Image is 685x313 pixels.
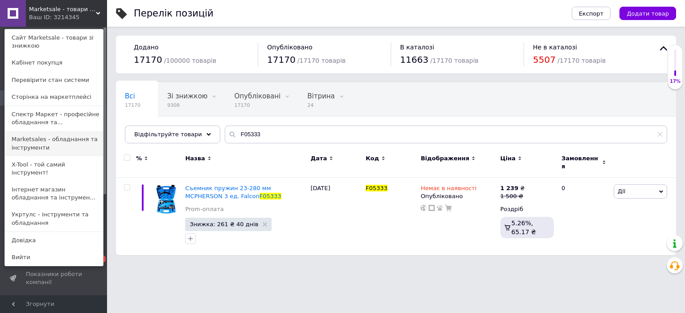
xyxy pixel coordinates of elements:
[125,92,135,100] span: Всі
[307,102,334,109] span: 24
[561,154,600,171] span: Замовлення
[297,57,346,64] span: / 17170 товарів
[136,154,142,163] span: %
[234,92,281,100] span: Опубліковані
[500,184,525,192] div: ₴
[134,54,162,65] span: 17170
[500,192,525,200] div: 1 500 ₴
[5,131,103,156] a: Marketsales - обладнання та інструменти
[627,10,669,17] span: Додати товар
[5,156,103,181] a: X-Tool - той самий інструмент!
[500,185,519,191] b: 1 239
[500,154,516,163] span: Ціна
[557,57,606,64] span: / 17170 товарів
[5,181,103,206] a: Інтернет магазин обладнання та інструмен...
[29,5,96,13] span: Marketsale - товари зі знижкою
[5,249,103,266] a: Вийти
[267,44,313,51] span: Опубліковано
[125,102,140,109] span: 17170
[26,293,83,309] span: Панель управління
[619,7,676,20] button: Додати товар
[5,206,103,231] a: Укртулс - інструменти та обладнання
[185,185,281,199] a: Съемник пружин 23-280 мм MCPHERSON 3 ед. FalconF05333
[5,72,103,89] a: Перевірити стан системи
[500,205,554,213] div: Роздріб
[167,92,207,100] span: Зі знижкою
[5,106,103,131] a: Спектр Маркет - професійне обладнання та...
[5,89,103,106] a: Сторінка на маркетплейсі
[185,154,205,163] span: Назва
[307,92,334,100] span: Вітрина
[430,57,479,64] span: / 17170 товарів
[260,193,281,199] span: F05333
[185,205,223,213] a: Prom-оплата
[421,185,476,194] span: Немає в наявності
[366,185,388,191] span: F05333
[366,154,379,163] span: Код
[5,232,103,249] a: Довідка
[572,7,611,20] button: Експорт
[234,102,281,109] span: 17170
[400,44,434,51] span: В каталозі
[134,9,214,18] div: Перелік позицій
[618,188,625,195] span: Дії
[579,10,604,17] span: Експорт
[29,13,66,21] div: Ваш ID: 3214345
[152,184,181,213] img: Съемник пружин 23-280 мм MCPHERSON 3 ед. Falcon F05333
[533,54,556,65] span: 5507
[533,44,577,51] span: Не в каталозі
[5,29,103,54] a: Сайт Marketsale - товари зі знижкою
[225,126,667,143] input: Пошук по назві позиції, артикулу і пошуковим запитам
[267,54,296,65] span: 17170
[309,178,363,255] div: [DATE]
[421,154,469,163] span: Відображення
[512,220,536,236] span: 5.26%, 65.17 ₴
[26,270,83,286] span: Показники роботи компанії
[556,178,611,255] div: 0
[190,221,258,227] span: Знижка: 261 ₴ 40 днів
[167,102,207,109] span: 9308
[400,54,429,65] span: 11663
[125,126,161,134] span: Приховані
[668,78,682,85] div: 17%
[164,57,216,64] span: / 100000 товарів
[421,192,495,200] div: Опубліковано
[185,185,271,199] span: Съемник пружин 23-280 мм MCPHERSON 3 ед. Falcon
[311,154,327,163] span: Дата
[134,44,158,51] span: Додано
[5,54,103,71] a: Кабінет покупця
[134,131,202,138] span: Відфільтруйте товари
